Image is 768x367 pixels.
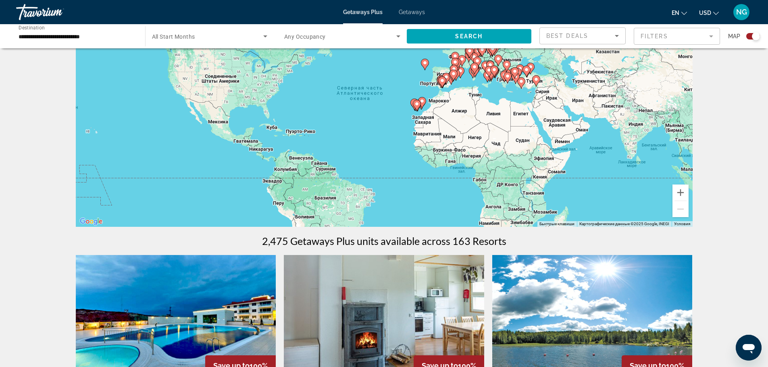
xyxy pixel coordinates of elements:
button: Увеличить [672,185,689,201]
button: Filter [634,27,720,45]
img: Google [78,216,104,227]
a: Условия (ссылка откроется в новой вкладке) [674,222,690,226]
mat-select: Sort by [546,31,619,41]
span: USD [699,10,711,16]
button: User Menu [731,4,752,21]
span: Search [455,33,483,39]
a: Travorium [16,2,97,23]
span: All Start Months [152,33,195,40]
iframe: Кнопка запуска окна обмена сообщениями [736,335,762,361]
span: Destination [19,25,45,30]
a: Getaways Plus [343,9,383,15]
span: Best Deals [546,33,588,39]
button: Быстрые клавиши [539,221,574,227]
span: Any Occupancy [284,33,326,40]
span: NG [736,8,747,16]
button: Change language [672,7,687,19]
span: en [672,10,679,16]
button: Search [407,29,532,44]
button: Уменьшить [672,201,689,217]
a: Открыть эту область в Google Картах (в новом окне) [78,216,104,227]
a: Getaways [399,9,425,15]
span: Map [728,31,740,42]
span: Картографические данные ©2025 Google, INEGI [579,222,669,226]
h1: 2,475 Getaways Plus units available across 163 Resorts [262,235,506,247]
button: Change currency [699,7,719,19]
